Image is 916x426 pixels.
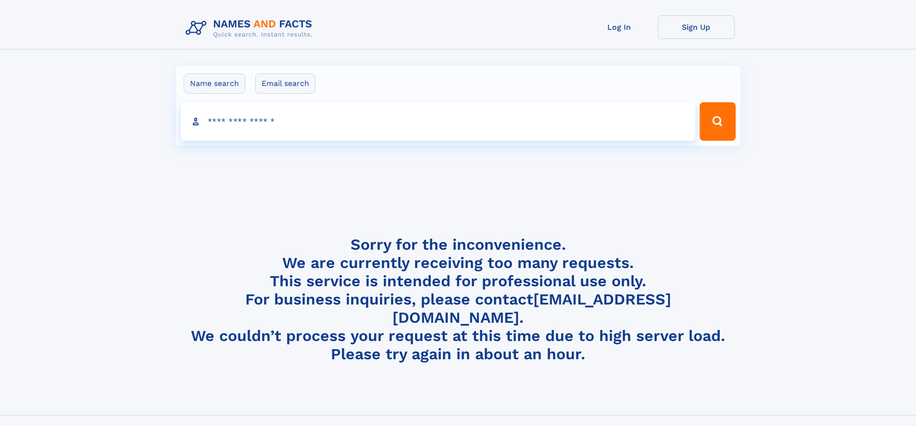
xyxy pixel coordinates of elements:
[182,15,320,41] img: Logo Names and Facts
[581,15,658,39] a: Log In
[700,102,735,141] button: Search Button
[182,235,735,364] h4: Sorry for the inconvenience. We are currently receiving too many requests. This service is intend...
[658,15,735,39] a: Sign Up
[181,102,696,141] input: search input
[392,290,671,327] a: [EMAIL_ADDRESS][DOMAIN_NAME]
[255,73,315,94] label: Email search
[184,73,245,94] label: Name search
